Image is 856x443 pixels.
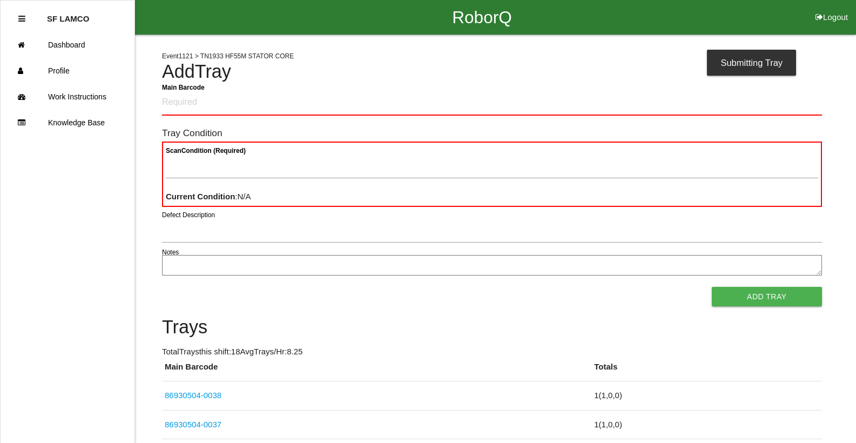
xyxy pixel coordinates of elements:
button: Add Tray [712,287,822,306]
input: Required [162,90,822,116]
p: Total Trays this shift: 18 Avg Trays /Hr: 8.25 [162,346,822,358]
a: Profile [1,58,134,84]
h4: Add Tray [162,62,822,82]
a: Work Instructions [1,84,134,110]
th: Main Barcode [162,361,591,381]
div: Close [18,6,25,32]
p: SF LAMCO [47,6,89,23]
a: 86930504-0037 [165,420,221,429]
a: Dashboard [1,32,134,58]
h4: Trays [162,317,822,338]
a: Knowledge Base [1,110,134,136]
b: Main Barcode [162,83,205,91]
label: Defect Description [162,210,215,220]
td: 1 ( 1 , 0 , 0 ) [591,410,821,439]
td: 1 ( 1 , 0 , 0 ) [591,381,821,411]
span: Event 1121 > TN1933 HF55M STATOR CORE [162,52,294,60]
b: Scan Condition (Required) [166,147,246,155]
h6: Tray Condition [162,128,822,138]
a: 86930504-0038 [165,391,221,400]
b: Current Condition [166,192,235,201]
th: Totals [591,361,821,381]
div: Submitting Tray [707,50,796,76]
span: : N/A [166,192,251,201]
label: Notes [162,247,179,257]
